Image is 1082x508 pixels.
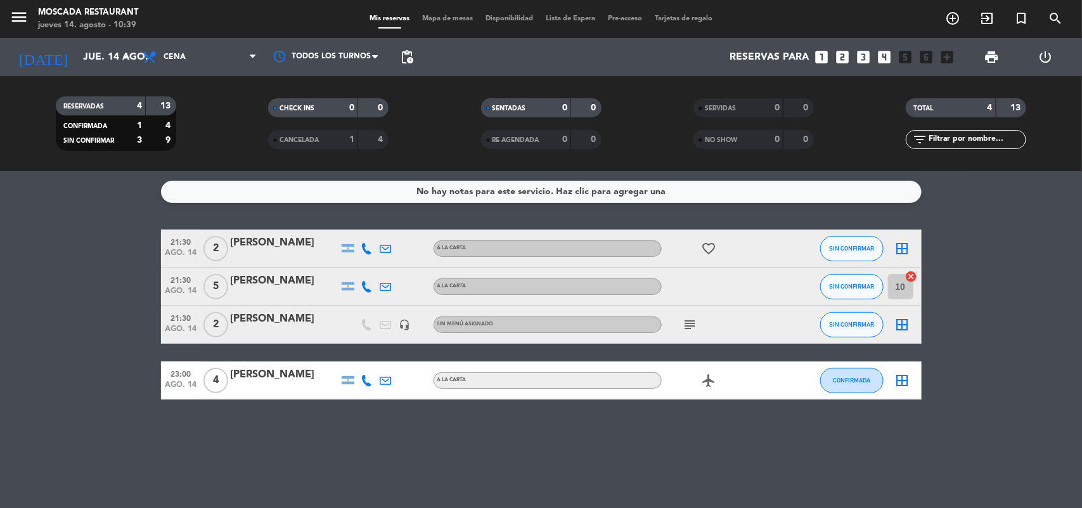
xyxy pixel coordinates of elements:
[165,249,197,263] span: ago. 14
[493,137,539,143] span: RE AGENDADA
[988,103,993,112] strong: 4
[203,274,228,299] span: 5
[363,15,416,22] span: Mis reservas
[803,103,811,112] strong: 0
[63,138,114,144] span: SIN CONFIRMAR
[591,135,598,144] strong: 0
[835,49,851,65] i: looks_two
[137,136,142,145] strong: 3
[493,105,526,112] span: SENTADAS
[856,49,872,65] i: looks_3
[895,241,910,256] i: border_all
[562,135,567,144] strong: 0
[1019,38,1072,76] div: LOG OUT
[10,8,29,31] button: menu
[829,283,874,290] span: SIN CONFIRMAR
[803,135,811,144] strong: 0
[165,366,197,381] span: 23:00
[913,105,933,112] span: TOTAL
[705,137,737,143] span: NO SHOW
[165,121,173,130] strong: 4
[1048,11,1063,26] i: search
[137,121,142,130] strong: 1
[927,133,1026,147] input: Filtrar por nombre...
[203,312,228,337] span: 2
[1014,11,1029,26] i: turned_in_not
[1038,49,1053,65] i: power_settings_new
[10,8,29,27] i: menu
[10,43,77,71] i: [DATE]
[231,235,338,251] div: [PERSON_NAME]
[895,317,910,332] i: border_all
[165,287,197,301] span: ago. 14
[231,367,338,383] div: [PERSON_NAME]
[562,103,567,112] strong: 0
[349,103,354,112] strong: 0
[829,321,874,328] span: SIN CONFIRMAR
[829,245,874,252] span: SIN CONFIRMAR
[979,11,995,26] i: exit_to_app
[898,49,914,65] i: looks_5
[775,135,780,144] strong: 0
[820,312,884,337] button: SIN CONFIRMAR
[437,322,494,327] span: Sin menú asignado
[165,136,173,145] strong: 9
[437,245,467,251] span: A LA CARTA
[378,103,386,112] strong: 0
[437,283,467,289] span: A LA CARTA
[137,101,142,110] strong: 4
[702,241,717,256] i: favorite_border
[399,49,415,65] span: pending_actions
[118,49,133,65] i: arrow_drop_down
[602,15,648,22] span: Pre-acceso
[479,15,539,22] span: Disponibilidad
[231,311,338,327] div: [PERSON_NAME]
[918,49,935,65] i: looks_6
[820,274,884,299] button: SIN CONFIRMAR
[702,373,717,388] i: airplanemode_active
[877,49,893,65] i: looks_4
[38,6,138,19] div: Moscada Restaurant
[165,325,197,339] span: ago. 14
[38,19,138,32] div: jueves 14. agosto - 10:39
[683,317,698,332] i: subject
[63,123,107,129] span: CONFIRMADA
[905,270,918,283] i: cancel
[912,132,927,147] i: filter_list
[165,381,197,395] span: ago. 14
[648,15,719,22] span: Tarjetas de regalo
[203,236,228,261] span: 2
[160,101,173,110] strong: 13
[833,377,870,384] span: CONFIRMADA
[945,11,960,26] i: add_circle_outline
[1011,103,1024,112] strong: 13
[416,15,479,22] span: Mapa de mesas
[984,49,999,65] span: print
[539,15,602,22] span: Lista de Espera
[280,137,319,143] span: CANCELADA
[280,105,314,112] span: CHECK INS
[705,105,736,112] span: SERVIDAS
[399,319,411,330] i: headset_mic
[63,103,104,110] span: RESERVADAS
[231,273,338,289] div: [PERSON_NAME]
[775,103,780,112] strong: 0
[203,368,228,393] span: 4
[820,236,884,261] button: SIN CONFIRMAR
[895,373,910,388] i: border_all
[378,135,386,144] strong: 4
[164,53,186,62] span: Cena
[730,51,809,63] span: Reservas para
[939,49,956,65] i: add_box
[814,49,830,65] i: looks_one
[165,234,197,249] span: 21:30
[165,272,197,287] span: 21:30
[591,103,598,112] strong: 0
[349,135,354,144] strong: 1
[437,377,467,382] span: A LA CARTA
[820,368,884,393] button: CONFIRMADA
[165,310,197,325] span: 21:30
[416,185,666,199] div: No hay notas para este servicio. Haz clic para agregar una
